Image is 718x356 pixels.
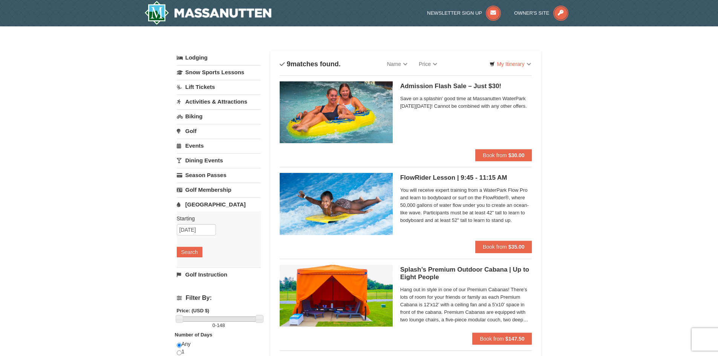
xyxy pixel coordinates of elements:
[177,139,261,153] a: Events
[177,215,255,222] label: Starting
[505,336,525,342] strong: $147.50
[413,57,443,72] a: Price
[177,197,261,211] a: [GEOGRAPHIC_DATA]
[480,336,504,342] span: Book from
[400,266,532,281] h5: Splash’s Premium Outdoor Cabana | Up to Eight People
[472,333,532,345] button: Book from $147.50
[177,51,261,64] a: Lodging
[427,10,482,16] span: Newsletter Sign Up
[280,173,393,235] img: 6619917-216-363963c7.jpg
[514,10,550,16] span: Owner's Site
[483,152,507,158] span: Book from
[175,332,213,338] strong: Number of Days
[475,241,532,253] button: Book from $35.00
[400,95,532,110] span: Save on a splashin' good time at Massanutten WaterPark [DATE][DATE]! Cannot be combined with any ...
[400,186,532,224] span: You will receive expert training from a WaterPark Flow Pro and learn to bodyboard or surf on the ...
[177,308,210,313] strong: Price: (USD $)
[280,60,341,68] h4: matches found.
[213,322,215,328] span: 0
[177,80,261,94] a: Lift Tickets
[485,58,536,70] a: My Itinerary
[177,295,261,301] h4: Filter By:
[400,174,532,182] h5: FlowRider Lesson | 9:45 - 11:15 AM
[177,124,261,138] a: Golf
[483,244,507,250] span: Book from
[400,83,532,90] h5: Admission Flash Sale – Just $30!
[287,60,291,68] span: 9
[177,153,261,167] a: Dining Events
[177,95,261,108] a: Activities & Attractions
[381,57,413,72] a: Name
[280,265,393,327] img: 6619917-1540-abbb9b77.jpg
[427,10,501,16] a: Newsletter Sign Up
[144,1,272,25] img: Massanutten Resort Logo
[177,65,261,79] a: Snow Sports Lessons
[508,152,525,158] strong: $30.00
[177,247,202,257] button: Search
[400,286,532,324] span: Hang out in style in one of our Premium Cabanas! There’s lots of room for your friends or family ...
[475,149,532,161] button: Book from $30.00
[508,244,525,250] strong: $35.00
[177,322,261,329] label: -
[514,10,568,16] a: Owner's Site
[217,322,225,328] span: 148
[177,267,261,281] a: Golf Instruction
[177,183,261,197] a: Golf Membership
[144,1,272,25] a: Massanutten Resort
[280,81,393,143] img: 6619917-1618-f229f8f2.jpg
[177,168,261,182] a: Season Passes
[177,109,261,123] a: Biking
